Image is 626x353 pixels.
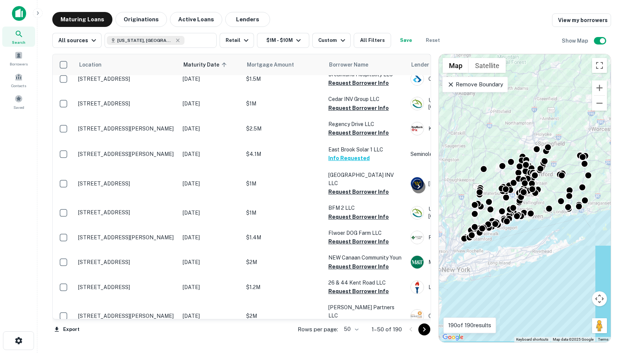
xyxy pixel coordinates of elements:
p: Flwoer DOG Farm LLC [328,229,403,237]
button: Reset [421,33,445,48]
button: Zoom in [592,80,607,95]
button: Keyboard shortcuts [516,337,548,342]
button: All Filters [354,33,391,48]
p: [GEOGRAPHIC_DATA] INV LLC [328,171,403,187]
button: Show satellite imagery [469,58,506,73]
th: Location [74,54,179,75]
img: Google [441,332,465,342]
div: Orange Bank & Trust Company [410,309,523,323]
div: Union Savings Bank - [GEOGRAPHIC_DATA] [410,97,523,110]
p: [DATE] [183,75,239,83]
p: Remove Boundary [447,80,503,89]
p: Rows per page: [298,325,338,334]
button: Retail [220,33,254,48]
button: Lenders [225,12,270,27]
div: Liberty Bank - CT [410,280,523,294]
div: M&T Bank [410,255,523,269]
p: [DATE] [183,209,239,217]
button: All sources [52,33,102,48]
button: Request Borrower Info [328,187,389,196]
button: Request Borrower Info [328,79,389,88]
a: Borrowers [2,48,35,68]
span: [US_STATE], [GEOGRAPHIC_DATA] [117,37,173,44]
button: Info Requested [328,154,370,163]
p: Seminole Fincl Svcs [410,150,523,158]
p: [STREET_ADDRESS][PERSON_NAME] [78,234,175,241]
p: Cedar INV Group LLC [328,95,403,103]
span: Search [12,39,25,45]
a: Contacts [2,70,35,90]
button: Request Borrower Info [328,128,389,137]
p: [DATE] [183,125,239,133]
p: [DATE] [183,258,239,266]
p: BFM 2 LLC [328,204,403,212]
iframe: Chat Widget [589,269,626,305]
p: [STREET_ADDRESS] [78,259,175,265]
p: 26 & 44 Kent Road LLC [328,279,403,287]
th: Mortgage Amount [242,54,325,75]
div: 50 [341,324,360,335]
span: Borrower Name [329,60,368,69]
span: Mortgage Amount [247,60,304,69]
div: Custom [318,36,347,45]
p: $1.5M [246,75,321,83]
div: 0 0 [439,54,611,342]
button: Originations [115,12,167,27]
p: [STREET_ADDRESS] [78,284,175,291]
th: Lender [407,54,526,75]
p: [STREET_ADDRESS][PERSON_NAME] [78,125,175,132]
p: $2.5M [246,125,321,133]
p: [STREET_ADDRESS][PERSON_NAME] [78,313,175,319]
div: Union Savings Bank - [GEOGRAPHIC_DATA] [410,206,523,219]
th: Maturity Date [179,54,242,75]
button: Maturing Loans [52,12,112,27]
p: [PERSON_NAME] Partners LLC [328,303,403,320]
p: [DATE] [183,150,239,158]
p: $2M [246,312,321,320]
a: Search [2,27,35,47]
span: Map data ©2025 Google [553,337,594,341]
h6: Show Map [562,37,589,45]
p: [DATE] [183,179,239,188]
button: $1M - $10M [257,33,309,48]
button: Go to next page [418,323,430,335]
button: Zoom out [592,96,607,111]
a: Open this area in Google Maps (opens a new window) [441,332,465,342]
div: Farm Credit Of [PERSON_NAME], ACA [410,231,523,244]
p: $1M [246,209,321,217]
p: [STREET_ADDRESS] [78,76,175,82]
a: View my borrowers [552,13,611,27]
button: Request Borrower Info [328,262,389,271]
button: Toggle fullscreen view [592,58,607,73]
p: [STREET_ADDRESS] [78,209,175,216]
p: $1.4M [246,233,321,242]
p: $1M [246,99,321,108]
button: Request Borrower Info [328,237,389,246]
div: [PERSON_NAME] Bank [410,177,523,190]
div: Celtic Bank [410,72,523,86]
p: 1–50 of 190 [372,325,402,334]
p: [DATE] [183,233,239,242]
button: Export [52,324,81,335]
button: Active Loans [170,12,222,27]
button: Request Borrower Info [328,287,389,296]
p: [STREET_ADDRESS] [78,100,175,107]
button: Show street map [443,58,469,73]
div: All sources [58,36,98,45]
p: $1M [246,179,321,188]
p: East Brook Solar 1 LLC [328,145,403,154]
span: Maturity Date [183,60,229,69]
span: Location [79,60,102,69]
button: Custom [312,33,350,48]
span: Borrowers [10,61,28,67]
button: Request Borrower Info [328,104,389,113]
button: Request Borrower Info [328,212,389,221]
p: $4.1M [246,150,321,158]
p: [DATE] [183,312,239,320]
a: Saved [2,92,35,112]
